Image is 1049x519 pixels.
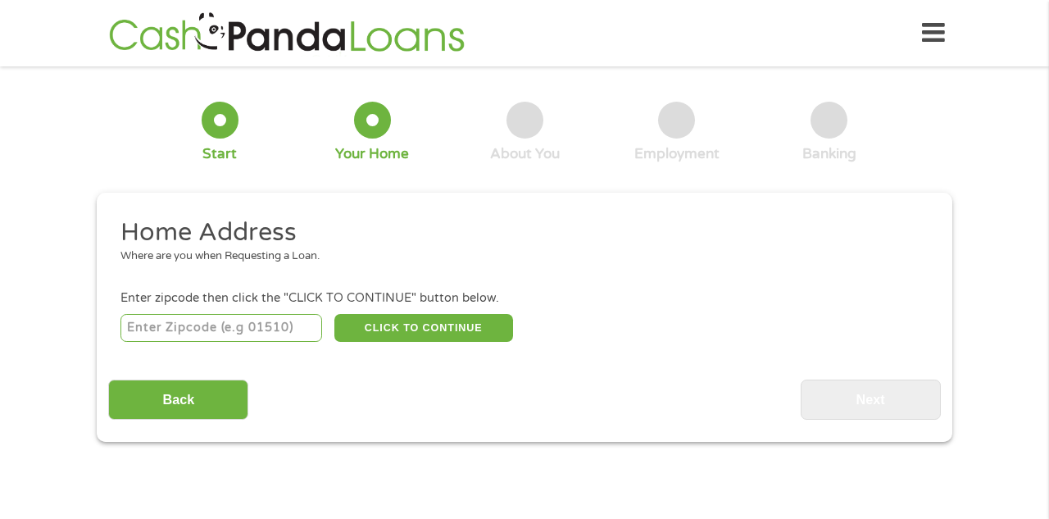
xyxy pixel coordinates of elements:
input: Next [801,380,941,420]
img: GetLoanNow Logo [104,10,470,57]
div: Employment [634,145,720,163]
div: Banking [802,145,856,163]
button: CLICK TO CONTINUE [334,314,513,342]
div: Your Home [335,145,409,163]
div: Enter zipcode then click the "CLICK TO CONTINUE" button below. [120,289,929,307]
div: Where are you when Requesting a Loan. [120,248,917,265]
div: Start [202,145,237,163]
input: Enter Zipcode (e.g 01510) [120,314,323,342]
input: Back [108,380,248,420]
h2: Home Address [120,216,917,249]
div: About You [490,145,560,163]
